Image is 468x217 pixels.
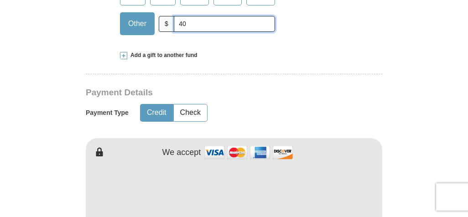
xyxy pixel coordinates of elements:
span: Add a gift to another fund [127,52,198,59]
span: $ [159,16,174,32]
button: Check [174,104,207,121]
input: Other Amount [174,16,275,32]
button: Credit [140,104,173,121]
h3: Payment Details [86,88,318,98]
img: credit cards accepted [203,143,294,162]
span: Other [124,17,151,31]
h4: We accept [162,148,201,158]
h5: Payment Type [86,109,129,117]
